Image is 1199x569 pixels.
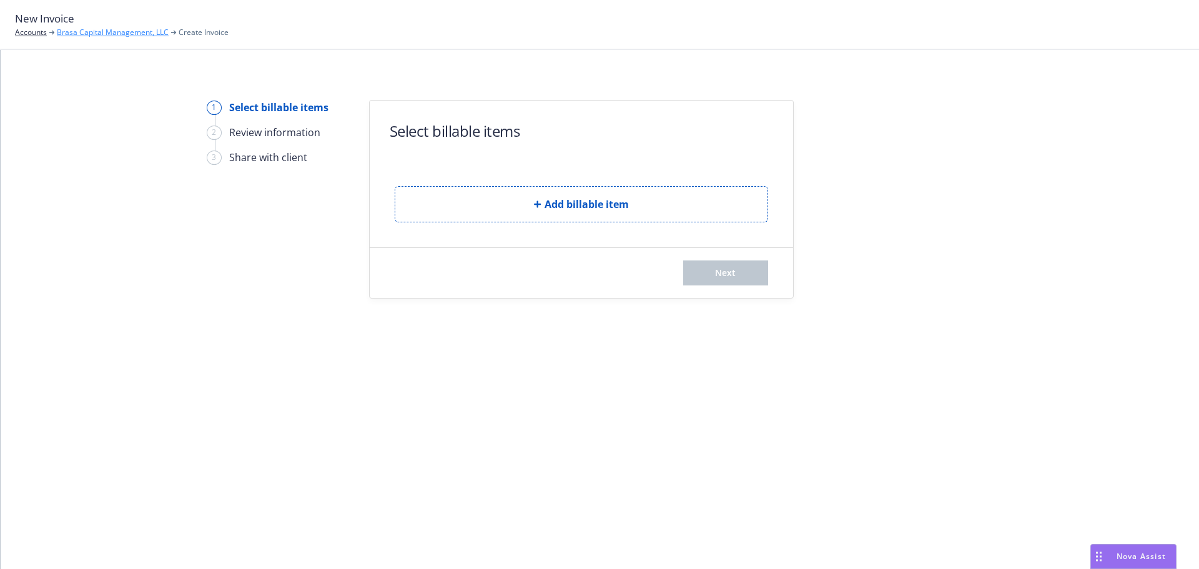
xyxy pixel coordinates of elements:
[390,121,520,141] h1: Select billable items
[207,151,222,165] div: 3
[229,100,328,115] div: Select billable items
[395,186,768,222] button: Add billable item
[15,11,74,27] span: New Invoice
[207,101,222,115] div: 1
[715,267,736,279] span: Next
[229,125,320,140] div: Review information
[1117,551,1166,562] span: Nova Assist
[683,260,768,285] button: Next
[15,27,47,38] a: Accounts
[545,197,629,212] span: Add billable item
[179,27,229,38] span: Create Invoice
[1090,544,1177,569] button: Nova Assist
[57,27,169,38] a: Brasa Capital Management, LLC
[229,150,307,165] div: Share with client
[207,126,222,140] div: 2
[1091,545,1107,568] div: Drag to move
